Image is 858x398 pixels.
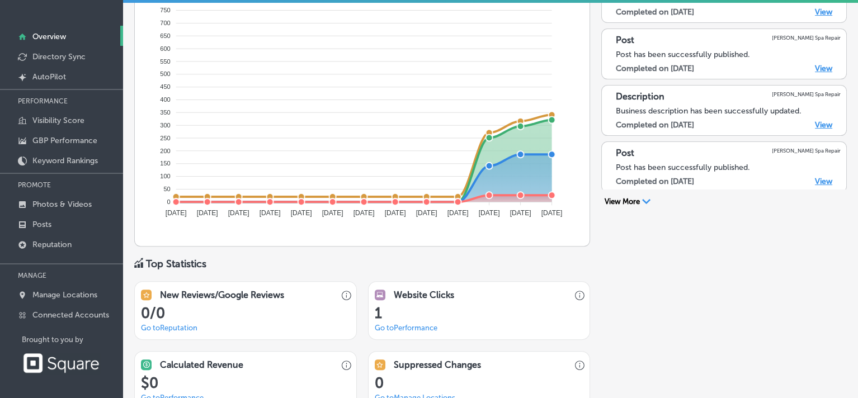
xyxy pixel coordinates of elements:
[32,240,72,249] p: Reputation
[160,290,284,300] h3: New Reviews/Google Reviews
[616,91,664,102] p: Description
[160,359,243,370] h3: Calculated Revenue
[541,209,563,217] tspan: [DATE]
[32,32,66,41] p: Overview
[160,96,170,103] tspan: 400
[772,148,841,154] p: [PERSON_NAME] Spa Repair
[32,116,84,125] p: Visibility Score
[197,209,218,217] tspan: [DATE]
[616,35,634,45] p: Post
[167,198,171,205] tspan: 0
[616,50,841,59] div: Post has been successfully published.
[815,64,832,73] a: View
[141,375,350,392] h1: $ 0
[394,359,481,370] h3: Suppressed Changes
[32,310,109,320] p: Connected Accounts
[160,147,170,154] tspan: 200
[22,335,123,344] p: Brought to you by
[385,209,406,217] tspan: [DATE]
[32,156,98,165] p: Keyword Rankings
[394,290,454,300] h3: Website Clicks
[228,209,249,217] tspan: [DATE]
[160,45,170,52] tspan: 600
[772,35,841,41] p: [PERSON_NAME] Spa Repair
[160,32,170,39] tspan: 650
[510,209,531,217] tspan: [DATE]
[353,209,375,217] tspan: [DATE]
[141,305,350,322] h1: 0/0
[260,209,281,217] tspan: [DATE]
[146,258,206,270] div: Top Statistics
[616,64,694,73] label: Completed on [DATE]
[32,136,97,145] p: GBP Performance
[616,7,694,17] label: Completed on [DATE]
[160,70,170,77] tspan: 500
[32,72,66,82] p: AutoPilot
[616,163,841,172] div: Post has been successfully published.
[416,209,437,217] tspan: [DATE]
[160,20,170,26] tspan: 700
[166,209,187,217] tspan: [DATE]
[160,58,170,65] tspan: 550
[772,91,841,97] p: [PERSON_NAME] Spa Repair
[32,52,86,61] p: Directory Sync
[160,109,170,116] tspan: 350
[322,209,343,217] tspan: [DATE]
[616,120,694,130] label: Completed on [DATE]
[160,122,170,129] tspan: 300
[160,83,170,90] tspan: 450
[160,160,170,167] tspan: 150
[32,290,97,300] p: Manage Locations
[32,220,51,229] p: Posts
[375,305,583,322] h1: 1
[815,7,832,17] a: View
[616,148,634,158] p: Post
[616,177,694,186] label: Completed on [DATE]
[141,324,197,332] a: Go toReputation
[160,7,170,13] tspan: 750
[32,200,92,209] p: Photos & Videos
[375,324,437,332] a: Go toPerformance
[163,186,170,192] tspan: 50
[160,135,170,141] tspan: 250
[160,173,170,179] tspan: 100
[815,177,832,186] a: View
[22,353,100,373] img: Square
[447,209,469,217] tspan: [DATE]
[815,120,832,130] a: View
[291,209,312,217] tspan: [DATE]
[375,375,583,392] h1: 0
[616,106,841,116] div: Business description has been successfully updated.
[601,197,654,207] button: View More
[479,209,500,217] tspan: [DATE]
